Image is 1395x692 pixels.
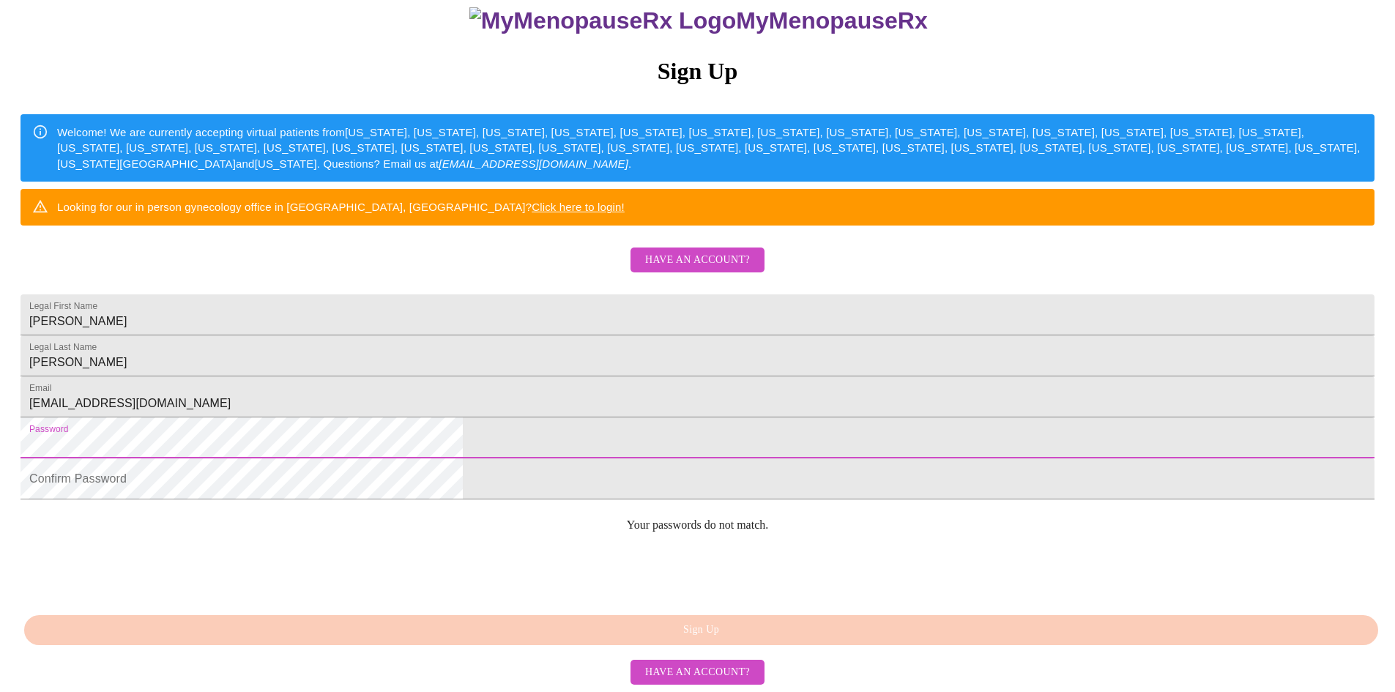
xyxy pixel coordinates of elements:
[23,7,1375,34] h3: MyMenopauseRx
[645,663,750,682] span: Have an account?
[630,248,765,273] button: Have an account?
[469,7,736,34] img: MyMenopauseRx Logo
[627,665,768,677] a: Have an account?
[627,264,768,276] a: Have an account?
[630,660,765,685] button: Have an account?
[439,157,628,170] em: [EMAIL_ADDRESS][DOMAIN_NAME]
[21,543,243,600] iframe: reCAPTCHA
[57,119,1363,177] div: Welcome! We are currently accepting virtual patients from [US_STATE], [US_STATE], [US_STATE], [US...
[532,201,625,213] a: Click here to login!
[57,193,625,220] div: Looking for our in person gynecology office in [GEOGRAPHIC_DATA], [GEOGRAPHIC_DATA]?
[645,251,750,269] span: Have an account?
[21,58,1374,85] h3: Sign Up
[21,518,1374,532] p: Your passwords do not match.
